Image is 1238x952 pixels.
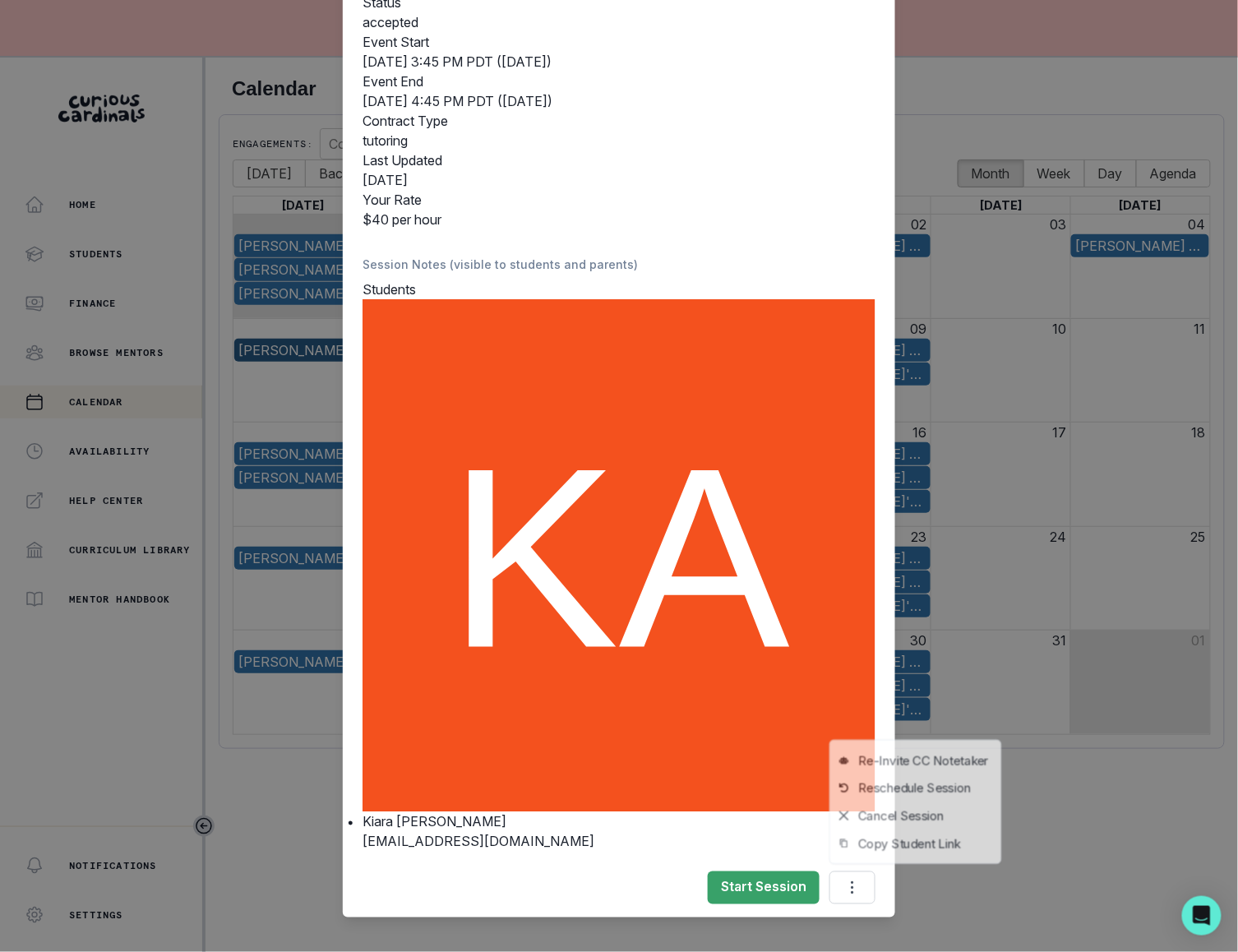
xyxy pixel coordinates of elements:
h2: Students [363,280,875,299]
dd: [DATE] 3:45 PM PDT ([DATE]) [363,52,875,72]
dd: [DATE] [363,170,875,190]
dt: Event Start [363,32,875,52]
dt: Last Updated [363,150,875,170]
p: [EMAIL_ADDRESS][DOMAIN_NAME] [363,832,875,852]
dd: tutoring [363,131,875,150]
button: Start Session [708,871,820,904]
dd: $40 per hour [363,210,875,229]
p: Kiara [PERSON_NAME] [363,812,875,832]
p: Session Notes (visible to students and parents) [363,256,875,273]
dd: [DATE] 4:45 PM PDT ([DATE]) [363,91,875,111]
button: Options [829,871,875,904]
div: Open Intercom Messenger [1182,896,1222,936]
dt: Event End [363,72,875,91]
dt: Contract Type [363,111,875,131]
dd: accepted [363,12,875,32]
dt: Your Rate [363,190,875,210]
